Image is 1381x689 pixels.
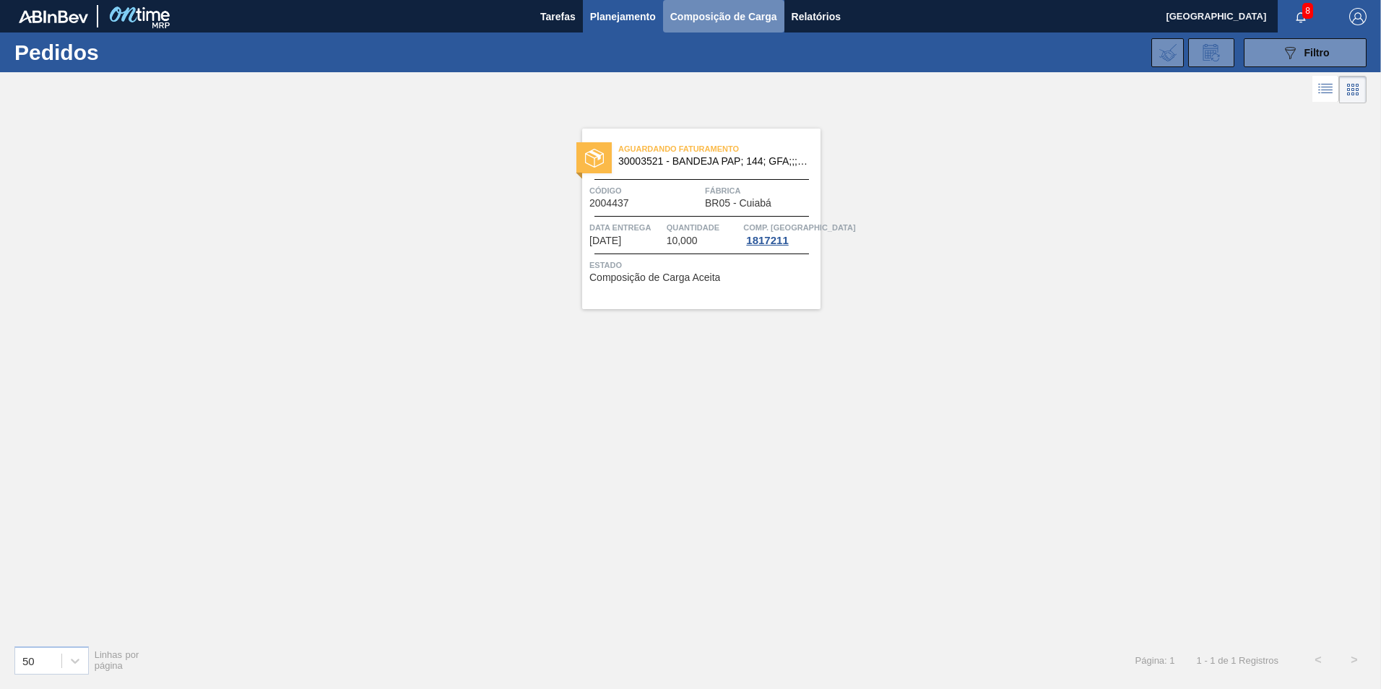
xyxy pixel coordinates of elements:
span: Aguardando Faturamento [618,142,821,156]
div: 50 [22,654,35,667]
span: Filtro [1304,47,1330,58]
span: Relatórios [792,8,841,25]
span: 30003521 - BANDEJA PAP;144;GFA;;;PET;; [618,156,809,167]
span: 8 [1302,3,1313,19]
span: Quantidade [667,220,740,235]
button: Notificações [1278,6,1324,27]
span: Fábrica [705,183,817,198]
span: Linhas por página [95,649,139,671]
span: Código [589,183,701,198]
div: Solicitação de Revisão de Pedidos [1188,38,1234,67]
span: Composição de Carga Aceita [589,272,720,283]
span: Composição de Carga [670,8,777,25]
span: 2004437 [589,198,629,209]
h1: Pedidos [14,44,230,61]
div: Visão em Cards [1339,76,1367,103]
div: Visão em Lista [1312,76,1339,103]
span: 11/09/2025 [589,235,621,246]
span: 10,000 [667,235,698,246]
button: > [1336,642,1372,678]
span: 1 - 1 de 1 Registros [1197,655,1278,666]
button: < [1300,642,1336,678]
img: estado [585,149,604,168]
div: Importar Negociações dos Pedidos [1151,38,1184,67]
span: Tarefas [540,8,576,25]
img: Logout [1349,8,1367,25]
span: Planejamento [590,8,656,25]
a: Comp. [GEOGRAPHIC_DATA]1817211 [743,220,817,246]
span: Data entrega [589,220,663,235]
span: BR05 - Cuiabá [705,198,771,209]
img: TNhmsLtSVTkK8tSr43FrP2fwEKptu5GPRR3wAAAABJRU5ErkJggg== [19,10,88,23]
a: estadoAguardando Faturamento30003521 - BANDEJA PAP; 144; GFA;;; ANIMAL DE ESTIMAÇÃO;;Código200443... [560,129,821,309]
span: Status [589,258,817,272]
button: Filtro [1244,38,1367,67]
div: 1817211 [743,235,791,246]
span: Página: 1 [1135,655,1175,666]
span: Comp. Carga [743,220,855,235]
